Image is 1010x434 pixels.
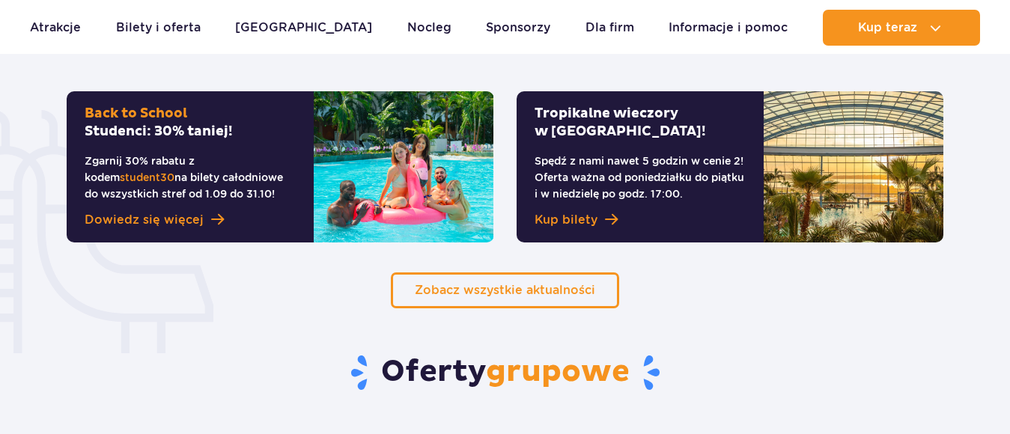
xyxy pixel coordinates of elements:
[535,211,746,229] a: Kup bilety
[486,10,550,46] a: Sponsorzy
[764,91,943,242] img: Tropikalne wieczory w&nbsp;Suntago!
[85,153,296,202] p: Zgarnij 30% rabatu z kodem na bilety całodniowe do wszystkich stref od 1.09 do 31.10!
[669,10,788,46] a: Informacje i pomoc
[391,272,619,308] a: Zobacz wszystkie aktualności
[585,10,634,46] a: Dla firm
[535,153,746,202] p: Spędź z nami nawet 5 godzin w cenie 2! Oferta ważna od poniedziałku do piątku i w niedzielę po go...
[85,211,296,229] a: Dowiedz się więcej
[120,171,174,183] span: student30
[85,105,296,141] h2: Studenci: 30% taniej!
[535,105,746,141] h2: Tropikalne wieczory w [GEOGRAPHIC_DATA]!
[415,283,595,297] span: Zobacz wszystkie aktualności
[30,10,81,46] a: Atrakcje
[858,21,917,34] span: Kup teraz
[823,10,980,46] button: Kup teraz
[407,10,451,46] a: Nocleg
[11,353,999,392] h2: Oferty
[535,211,597,229] span: Kup bilety
[85,211,204,229] span: Dowiedz się więcej
[85,105,187,122] span: Back to School
[116,10,201,46] a: Bilety i oferta
[235,10,372,46] a: [GEOGRAPHIC_DATA]
[314,91,493,242] img: Back to SchoolStudenci: 30% taniej!
[486,353,630,391] span: grupowe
